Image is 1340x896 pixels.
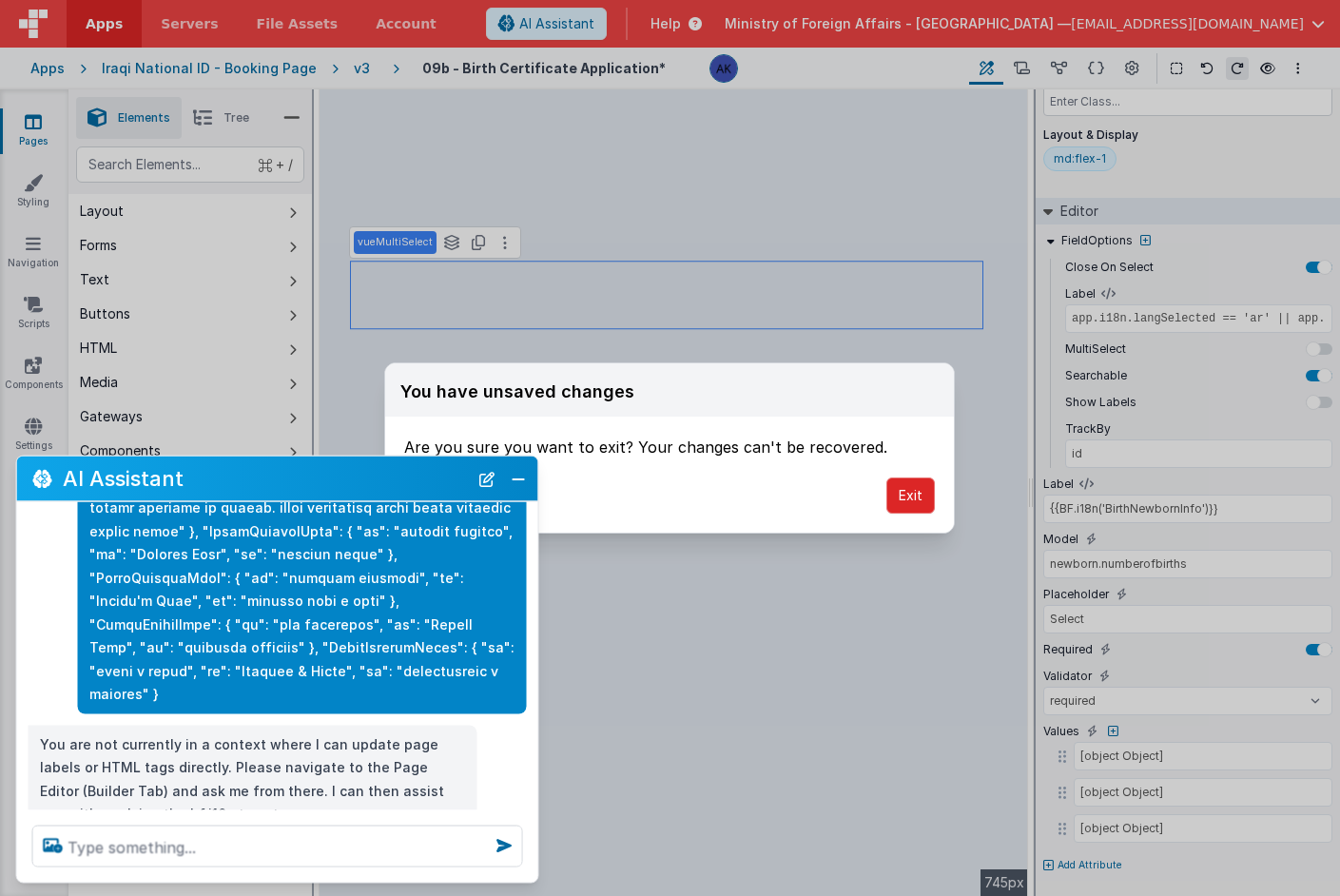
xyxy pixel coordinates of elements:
h2: AI Assistant [63,467,468,490]
button: Exit [886,477,935,514]
button: Close [506,465,531,492]
div: You have unsaved changes [400,379,634,405]
button: New Chat [474,465,500,492]
p: You are not currently in a context where I can update page labels or HTML tags directly. Please n... [40,732,466,826]
div: Are you sure you want to exit? Your changes can't be recovered. [404,417,935,458]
